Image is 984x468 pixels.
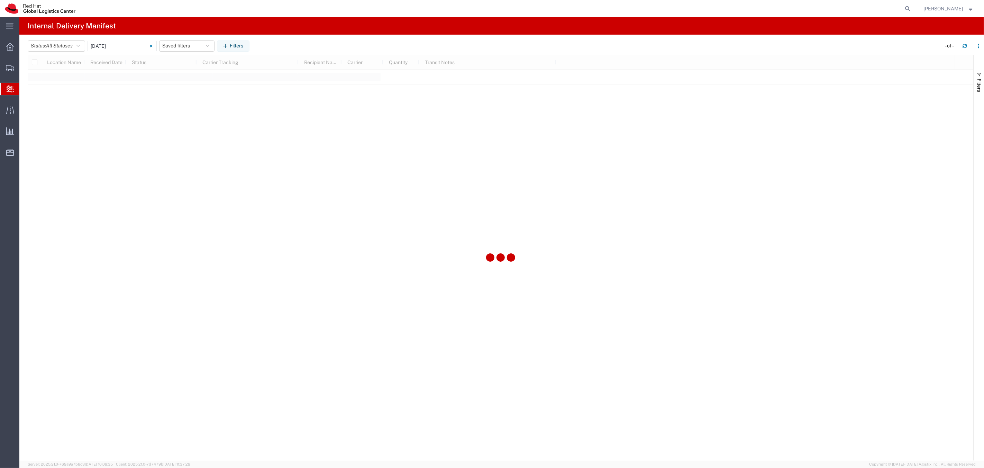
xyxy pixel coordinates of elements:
div: - of - [945,42,957,49]
span: [DATE] 10:09:35 [85,462,113,466]
span: Server: 2025.21.0-769a9a7b8c3 [28,462,113,466]
span: Sally Chua [924,5,963,12]
span: Client: 2025.21.0-7d7479b [116,462,190,466]
span: Filters [976,79,982,92]
img: logo [5,3,75,14]
span: [DATE] 11:37:29 [163,462,190,466]
button: [PERSON_NAME] [923,4,975,13]
button: Status:All Statuses [28,40,85,52]
h4: Internal Delivery Manifest [28,17,116,35]
span: Copyright © [DATE]-[DATE] Agistix Inc., All Rights Reserved [869,461,976,467]
button: Filters [217,40,249,52]
button: Saved filters [159,40,215,52]
span: All Statuses [46,43,73,48]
